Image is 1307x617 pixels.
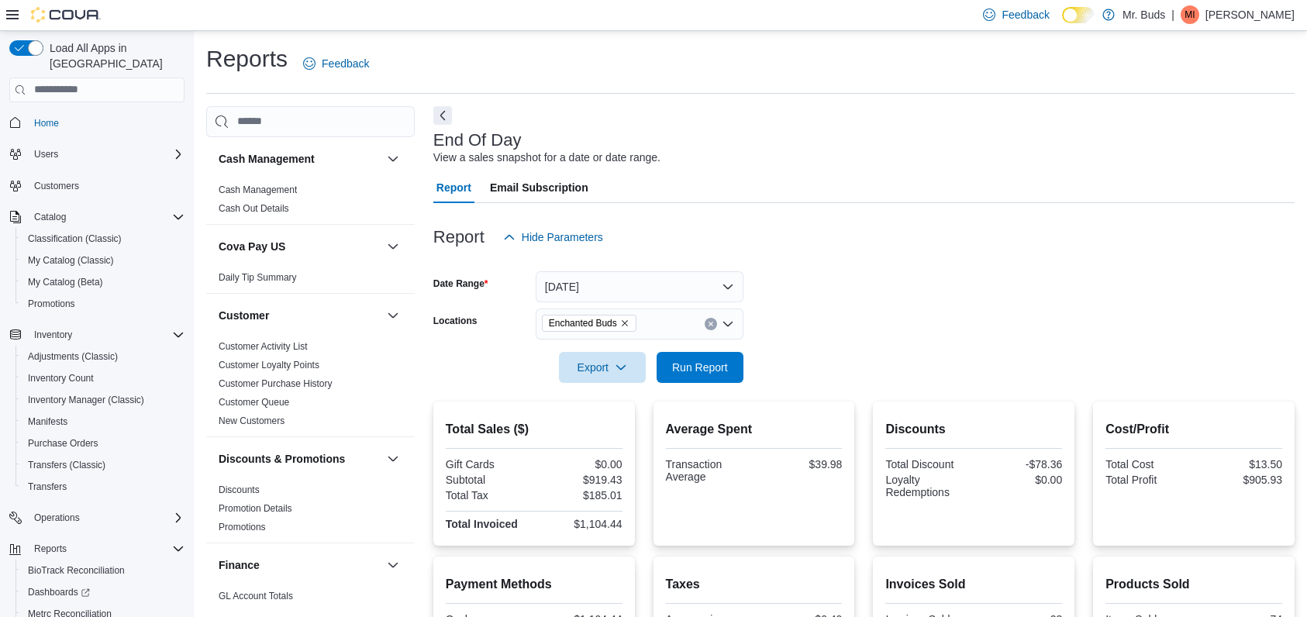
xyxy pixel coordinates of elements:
[433,228,485,246] h3: Report
[559,352,646,383] button: Export
[297,48,375,79] a: Feedback
[620,319,629,328] button: Remove Enchanted Buds from selection in this group
[885,420,1062,439] h2: Discounts
[219,503,292,514] a: Promotion Details
[28,372,94,384] span: Inventory Count
[34,211,66,223] span: Catalog
[219,151,381,167] button: Cash Management
[219,184,297,196] span: Cash Management
[28,437,98,450] span: Purchase Orders
[1002,7,1049,22] span: Feedback
[16,581,191,603] a: Dashboards
[22,347,124,366] a: Adjustments (Classic)
[1181,5,1199,24] div: Mike Issa
[219,359,319,371] span: Customer Loyalty Points
[34,117,59,129] span: Home
[206,337,415,436] div: Customer
[22,273,184,291] span: My Catalog (Beta)
[219,239,381,254] button: Cova Pay US
[3,324,191,346] button: Inventory
[206,268,415,293] div: Cova Pay US
[219,377,333,390] span: Customer Purchase History
[28,350,118,363] span: Adjustments (Classic)
[28,481,67,493] span: Transfers
[219,203,289,214] a: Cash Out Details
[722,318,734,330] button: Open list of options
[537,458,622,471] div: $0.00
[1105,474,1191,486] div: Total Profit
[22,477,73,496] a: Transfers
[666,458,751,483] div: Transaction Average
[22,273,109,291] a: My Catalog (Beta)
[3,507,191,529] button: Operations
[28,539,184,558] span: Reports
[16,454,191,476] button: Transfers (Classic)
[1062,7,1095,23] input: Dark Mode
[219,521,266,533] span: Promotions
[28,233,122,245] span: Classification (Classic)
[219,378,333,389] a: Customer Purchase History
[22,477,184,496] span: Transfers
[16,228,191,250] button: Classification (Classic)
[219,272,297,283] a: Daily Tip Summary
[219,396,289,408] span: Customer Queue
[666,420,843,439] h2: Average Spent
[977,474,1062,486] div: $0.00
[22,434,105,453] a: Purchase Orders
[1123,5,1165,24] p: Mr. Buds
[219,415,285,427] span: New Customers
[206,181,415,224] div: Cash Management
[206,481,415,543] div: Discounts & Promotions
[16,389,191,411] button: Inventory Manager (Classic)
[22,583,184,601] span: Dashboards
[28,176,184,195] span: Customers
[977,458,1062,471] div: -$78.36
[34,543,67,555] span: Reports
[34,329,72,341] span: Inventory
[31,7,101,22] img: Cova
[384,556,402,574] button: Finance
[28,114,65,133] a: Home
[22,456,184,474] span: Transfers (Classic)
[3,112,191,134] button: Home
[885,458,971,471] div: Total Discount
[657,352,743,383] button: Run Report
[446,458,531,471] div: Gift Cards
[219,522,266,533] a: Promotions
[16,293,191,315] button: Promotions
[885,575,1062,594] h2: Invoices Sold
[1171,5,1174,24] p: |
[28,298,75,310] span: Promotions
[1062,23,1063,24] span: Dark Mode
[22,412,184,431] span: Manifests
[22,347,184,366] span: Adjustments (Classic)
[1105,575,1282,594] h2: Products Sold
[34,148,58,160] span: Users
[384,237,402,256] button: Cova Pay US
[28,276,103,288] span: My Catalog (Beta)
[16,560,191,581] button: BioTrack Reconciliation
[549,315,617,331] span: Enchanted Buds
[22,251,120,270] a: My Catalog (Classic)
[16,476,191,498] button: Transfers
[22,295,81,313] a: Promotions
[22,295,184,313] span: Promotions
[28,586,90,598] span: Dashboards
[666,575,843,594] h2: Taxes
[446,474,531,486] div: Subtotal
[3,174,191,197] button: Customers
[537,518,622,530] div: $1,104.44
[446,575,622,594] h2: Payment Methods
[22,456,112,474] a: Transfers (Classic)
[522,229,603,245] span: Hide Parameters
[1105,458,1191,471] div: Total Cost
[537,489,622,502] div: $185.01
[28,508,86,527] button: Operations
[16,367,191,389] button: Inventory Count
[1197,474,1282,486] div: $905.93
[446,489,531,502] div: Total Tax
[16,271,191,293] button: My Catalog (Beta)
[219,591,293,601] a: GL Account Totals
[22,229,128,248] a: Classification (Classic)
[28,415,67,428] span: Manifests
